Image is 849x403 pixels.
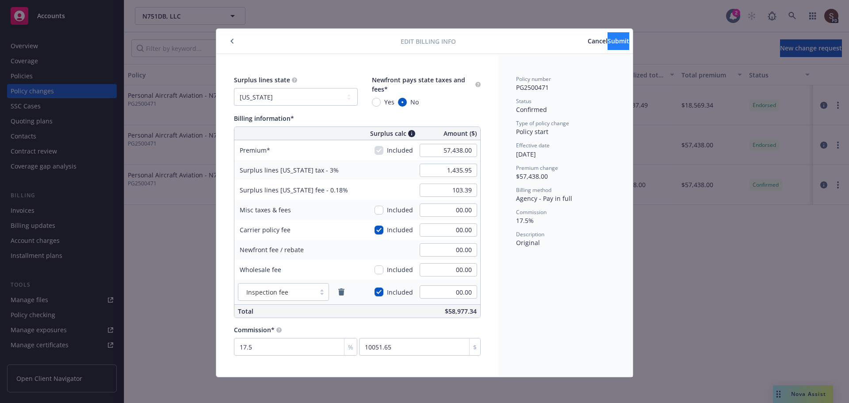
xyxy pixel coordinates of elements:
span: Amount ($) [444,129,477,138]
span: Commission* [234,326,275,334]
span: Premium [240,146,270,154]
span: No [410,97,419,107]
span: Billing information* [234,114,294,123]
span: Misc taxes & fees [240,206,291,214]
button: Submit [608,32,629,50]
span: $57,438.00 [516,172,548,180]
span: Status [516,97,532,105]
span: Original [516,238,540,247]
input: 0.00 [420,223,477,237]
span: Policy number [516,75,551,83]
span: Description [516,230,544,238]
input: 0.00 [420,263,477,276]
span: 17.5% [516,216,534,225]
span: $ [473,342,477,352]
span: Edit billing info [401,37,456,46]
a: remove [336,287,347,297]
span: Wholesale fee [240,265,281,274]
span: Total [238,307,253,315]
span: Billing method [516,186,551,194]
span: Newfront pays state taxes and fees* [372,76,465,93]
span: Included [387,265,413,274]
span: Newfront fee / rebate [240,246,304,254]
span: Confirmed [516,105,547,114]
span: Commission [516,208,547,216]
span: Included [387,205,413,215]
span: Premium change [516,164,558,172]
span: [DATE] [516,150,536,158]
span: Submit [608,37,629,45]
input: 0.00 [420,285,477,299]
input: 0.00 [420,144,477,157]
input: 0.00 [420,164,477,177]
input: No [398,98,407,107]
input: 0.00 [420,203,477,217]
span: Included [387,288,413,297]
span: PG2500471 [516,83,549,92]
span: Type of policy change [516,119,569,127]
span: Included [387,225,413,234]
span: $58,977.34 [445,307,477,315]
span: Surplus calc [370,129,406,138]
span: Included [387,146,413,155]
span: Cancel [588,37,608,45]
span: Agency - Pay in full [516,194,572,203]
span: % [348,342,353,352]
input: 0.00 [420,243,477,257]
span: Surplus lines [US_STATE] tax - 3% [240,166,339,174]
span: Surplus lines [US_STATE] fee - 0.18% [240,186,348,194]
span: Inspection fee [243,288,311,297]
span: Inspection fee [246,288,288,297]
span: Yes [384,97,394,107]
input: 0.00 [420,184,477,197]
span: Policy start [516,127,548,136]
button: Cancel [588,32,608,50]
span: Effective date [516,142,550,149]
span: Carrier policy fee [240,226,291,234]
span: Surplus lines state [234,76,290,84]
input: Yes [372,98,381,107]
